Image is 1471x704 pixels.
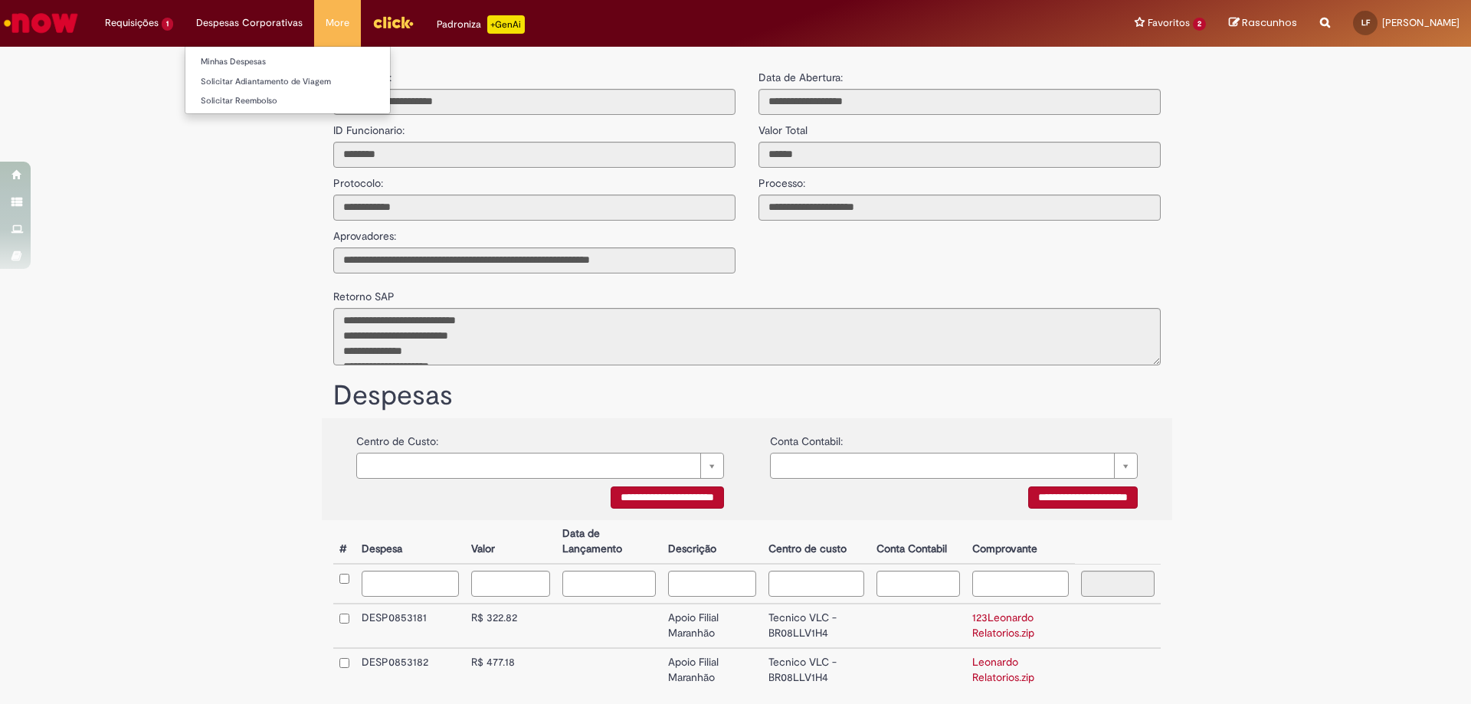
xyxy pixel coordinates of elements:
[966,520,1075,564] th: Comprovante
[758,168,805,191] label: Processo:
[1242,15,1297,30] span: Rascunhos
[758,70,843,85] label: Data de Abertura:
[333,168,383,191] label: Protocolo:
[966,604,1075,648] td: 123Leonardo Relatorios.zip
[662,648,762,692] td: Apoio Filial Maranhão
[333,281,395,304] label: Retorno SAP
[2,8,80,38] img: ServiceNow
[1382,16,1460,29] span: [PERSON_NAME]
[465,604,556,648] td: R$ 322.82
[1229,16,1297,31] a: Rascunhos
[662,604,762,648] td: Apoio Filial Maranhão
[972,611,1034,640] a: 123Leonardo Relatorios.zip
[770,453,1138,479] a: Limpar campo {0}
[185,54,390,70] a: Minhas Despesas
[437,15,525,34] div: Padroniza
[556,520,662,564] th: Data de Lançamento
[185,93,390,110] a: Solicitar Reembolso
[355,604,465,648] td: DESP0853181
[770,426,843,449] label: Conta Contabil:
[465,520,556,564] th: Valor
[196,15,303,31] span: Despesas Corporativas
[356,453,724,479] a: Limpar campo {0}
[465,648,556,692] td: R$ 477.18
[762,648,870,692] td: Tecnico VLC - BR08LLV1H4
[355,648,465,692] td: DESP0853182
[1361,18,1370,28] span: LF
[185,74,390,90] a: Solicitar Adiantamento de Viagem
[185,46,391,114] ul: Despesas Corporativas
[487,15,525,34] p: +GenAi
[1148,15,1190,31] span: Favoritos
[162,18,173,31] span: 1
[326,15,349,31] span: More
[870,520,966,564] th: Conta Contabil
[356,426,438,449] label: Centro de Custo:
[762,604,870,648] td: Tecnico VLC - BR08LLV1H4
[333,115,405,138] label: ID Funcionario:
[972,655,1034,684] a: Leonardo Relatorios.zip
[372,11,414,34] img: click_logo_yellow_360x200.png
[333,381,1161,411] h1: Despesas
[333,221,396,244] label: Aprovadores:
[333,520,355,564] th: #
[1193,18,1206,31] span: 2
[762,520,870,564] th: Centro de custo
[105,15,159,31] span: Requisições
[966,648,1075,692] td: Leonardo Relatorios.zip
[662,520,762,564] th: Descrição
[355,520,465,564] th: Despesa
[758,115,808,138] label: Valor Total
